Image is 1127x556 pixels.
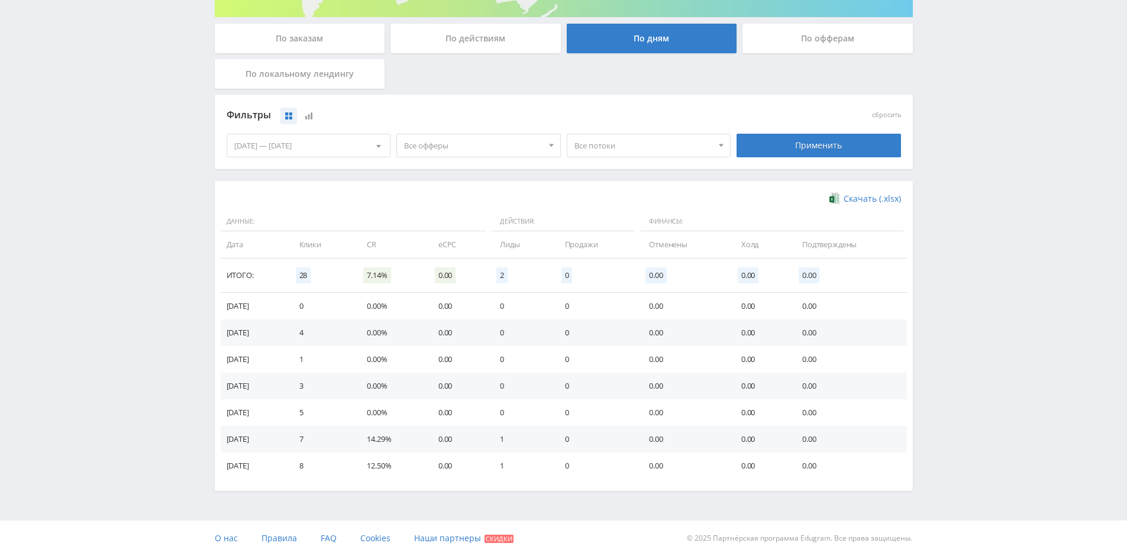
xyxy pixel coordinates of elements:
[296,267,311,283] span: 28
[363,267,390,283] span: 7.14%
[488,399,553,426] td: 0
[637,426,729,452] td: 0.00
[288,319,356,346] td: 4
[738,267,758,283] span: 0.00
[488,373,553,399] td: 0
[288,346,356,373] td: 1
[355,426,427,452] td: 14.29%
[488,346,553,373] td: 0
[488,319,553,346] td: 0
[488,293,553,319] td: 0
[553,231,638,258] td: Продажи
[844,194,901,203] span: Скачать (.xlsx)
[553,346,638,373] td: 0
[637,373,729,399] td: 0.00
[427,452,489,479] td: 0.00
[569,521,912,556] div: © 2025 Партнёрская программа Edugram. Все права защищены.
[790,293,907,319] td: 0.00
[261,532,297,544] span: Правила
[288,373,356,399] td: 3
[872,111,901,119] button: сбросить
[427,231,489,258] td: eCPC
[491,212,634,232] span: Действия:
[355,231,427,258] td: CR
[729,231,790,258] td: Холд
[729,293,790,319] td: 0.00
[790,373,907,399] td: 0.00
[790,231,907,258] td: Подтверждены
[637,452,729,479] td: 0.00
[829,192,839,204] img: xlsx
[790,452,907,479] td: 0.00
[227,106,731,124] div: Фильтры
[288,293,356,319] td: 0
[221,293,288,319] td: [DATE]
[215,532,238,544] span: О нас
[553,426,638,452] td: 0
[427,399,489,426] td: 0.00
[360,521,390,556] a: Cookies
[261,521,297,556] a: Правила
[215,24,385,53] div: По заказам
[637,399,729,426] td: 0.00
[799,267,819,283] span: 0.00
[288,452,356,479] td: 8
[427,426,489,452] td: 0.00
[729,319,790,346] td: 0.00
[561,267,573,283] span: 0
[553,373,638,399] td: 0
[729,346,790,373] td: 0.00
[221,258,288,293] td: Итого:
[742,24,913,53] div: По офферам
[321,521,337,556] a: FAQ
[637,346,729,373] td: 0.00
[221,231,288,258] td: Дата
[221,373,288,399] td: [DATE]
[637,293,729,319] td: 0.00
[288,231,356,258] td: Клики
[553,452,638,479] td: 0
[790,399,907,426] td: 0.00
[221,346,288,373] td: [DATE]
[427,319,489,346] td: 0.00
[221,212,486,232] span: Данные:
[829,193,900,205] a: Скачать (.xlsx)
[427,293,489,319] td: 0.00
[737,134,901,157] div: Применить
[485,535,514,543] span: Скидки
[221,426,288,452] td: [DATE]
[355,346,427,373] td: 0.00%
[355,373,427,399] td: 0.00%
[435,267,456,283] span: 0.00
[288,426,356,452] td: 7
[553,293,638,319] td: 0
[790,319,907,346] td: 0.00
[729,373,790,399] td: 0.00
[729,452,790,479] td: 0.00
[215,59,385,89] div: По локальному лендингу
[215,521,238,556] a: О нас
[729,426,790,452] td: 0.00
[355,399,427,426] td: 0.00%
[553,399,638,426] td: 0
[729,399,790,426] td: 0.00
[645,267,666,283] span: 0.00
[321,532,337,544] span: FAQ
[414,521,514,556] a: Наши партнеры Скидки
[227,134,390,157] div: [DATE] — [DATE]
[221,399,288,426] td: [DATE]
[355,319,427,346] td: 0.00%
[553,319,638,346] td: 0
[488,231,553,258] td: Лиды
[355,293,427,319] td: 0.00%
[637,231,729,258] td: Отменены
[427,346,489,373] td: 0.00
[427,373,489,399] td: 0.00
[640,212,903,232] span: Финансы:
[404,134,542,157] span: Все офферы
[488,426,553,452] td: 1
[288,399,356,426] td: 5
[221,319,288,346] td: [DATE]
[790,426,907,452] td: 0.00
[496,267,508,283] span: 2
